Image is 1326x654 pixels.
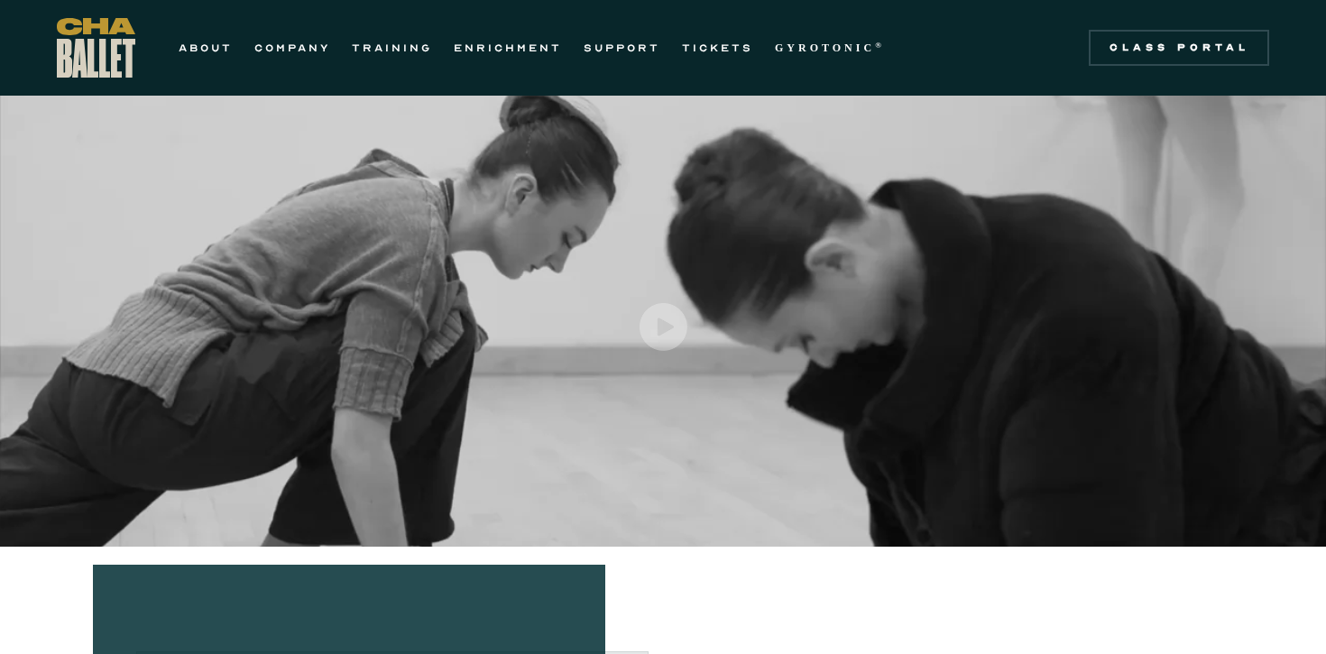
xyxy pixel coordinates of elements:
a: ABOUT [179,37,233,59]
a: Class Portal [1089,30,1269,66]
a: home [57,18,135,78]
a: ENRICHMENT [454,37,562,59]
sup: ® [875,41,885,50]
strong: GYROTONIC [775,41,875,54]
a: GYROTONIC® [775,37,885,59]
a: TICKETS [682,37,753,59]
div: Class Portal [1100,41,1258,55]
a: TRAINING [352,37,432,59]
a: COMPANY [254,37,330,59]
a: SUPPORT [584,37,660,59]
